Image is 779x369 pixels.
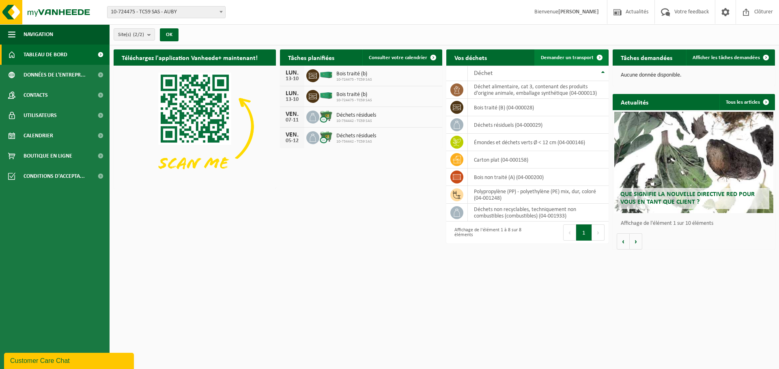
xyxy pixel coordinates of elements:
[24,146,72,166] span: Boutique en ligne
[284,138,300,144] div: 05-12
[284,117,300,123] div: 07-11
[24,24,53,45] span: Navigation
[613,94,656,110] h2: Actualités
[336,98,372,103] span: 10-724475 - TC59 SAS
[450,224,523,241] div: Affichage de l'élément 1 à 8 sur 8 éléments
[613,49,680,65] h2: Tâches demandées
[592,224,605,241] button: Next
[24,45,67,65] span: Tableau de bord
[576,224,592,241] button: 1
[108,6,225,18] span: 10-724475 - TC59 SAS - AUBY
[621,73,767,78] p: Aucune donnée disponible.
[284,132,300,138] div: VEN.
[336,139,376,144] span: 10-734442 - TC59 SAS
[563,224,576,241] button: Previous
[336,71,372,77] span: Bois traité (b)
[468,186,609,204] td: polypropylène (PP) - polyethylène (PE) mix, dur, coloré (04-001248)
[686,49,774,66] a: Afficher les tâches demandées
[362,49,441,66] a: Consulter votre calendrier
[558,9,599,15] strong: [PERSON_NAME]
[24,126,53,146] span: Calendrier
[336,119,376,124] span: 10-734442 - TC59 SAS
[614,112,773,213] a: Que signifie la nouvelle directive RED pour vous en tant que client ?
[284,97,300,102] div: 13-10
[24,105,57,126] span: Utilisateurs
[280,49,342,65] h2: Tâches planifiées
[446,49,495,65] h2: Vos déchets
[336,77,372,82] span: 10-724475 - TC59 SAS
[284,76,300,82] div: 13-10
[534,49,608,66] a: Demander un transport
[719,94,774,110] a: Tous les articles
[630,233,642,250] button: Volgende
[468,169,609,186] td: bois non traité (A) (04-000200)
[133,32,144,37] count: (2/2)
[114,49,266,65] h2: Téléchargez l'application Vanheede+ maintenant!
[336,112,376,119] span: Déchets résiduels
[284,90,300,97] div: LUN.
[468,81,609,99] td: déchet alimentaire, cat 3, contenant des produits d'origine animale, emballage synthétique (04-00...
[24,85,48,105] span: Contacts
[284,70,300,76] div: LUN.
[319,71,333,79] img: HK-XC-40-GN-00
[24,65,86,85] span: Données de l'entrepr...
[369,55,427,60] span: Consulter votre calendrier
[468,99,609,116] td: bois traité (B) (04-000028)
[468,116,609,134] td: déchets résiduels (04-000029)
[468,204,609,222] td: déchets non recyclables, techniquement non combustibles (combustibles) (04-001933)
[468,134,609,151] td: émondes et déchets verts Ø < 12 cm (04-000146)
[620,191,755,205] span: Que signifie la nouvelle directive RED pour vous en tant que client ?
[617,233,630,250] button: Vorige
[336,133,376,139] span: Déchets résiduels
[621,221,771,226] p: Affichage de l'élément 1 sur 10 éléments
[468,151,609,169] td: carton plat (04-000158)
[319,92,333,99] img: HK-XC-40-GN-00
[24,166,85,186] span: Conditions d'accepta...
[319,109,333,123] img: WB-0660-CU
[160,28,179,41] button: OK
[284,111,300,117] div: VEN.
[4,351,136,369] iframe: chat widget
[319,130,333,144] img: WB-0660-CU
[114,28,155,41] button: Site(s)(2/2)
[114,66,276,187] img: Download de VHEPlus App
[541,55,594,60] span: Demander un transport
[474,70,493,77] span: Déchet
[693,55,760,60] span: Afficher les tâches demandées
[336,92,372,98] span: Bois traité (b)
[118,29,144,41] span: Site(s)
